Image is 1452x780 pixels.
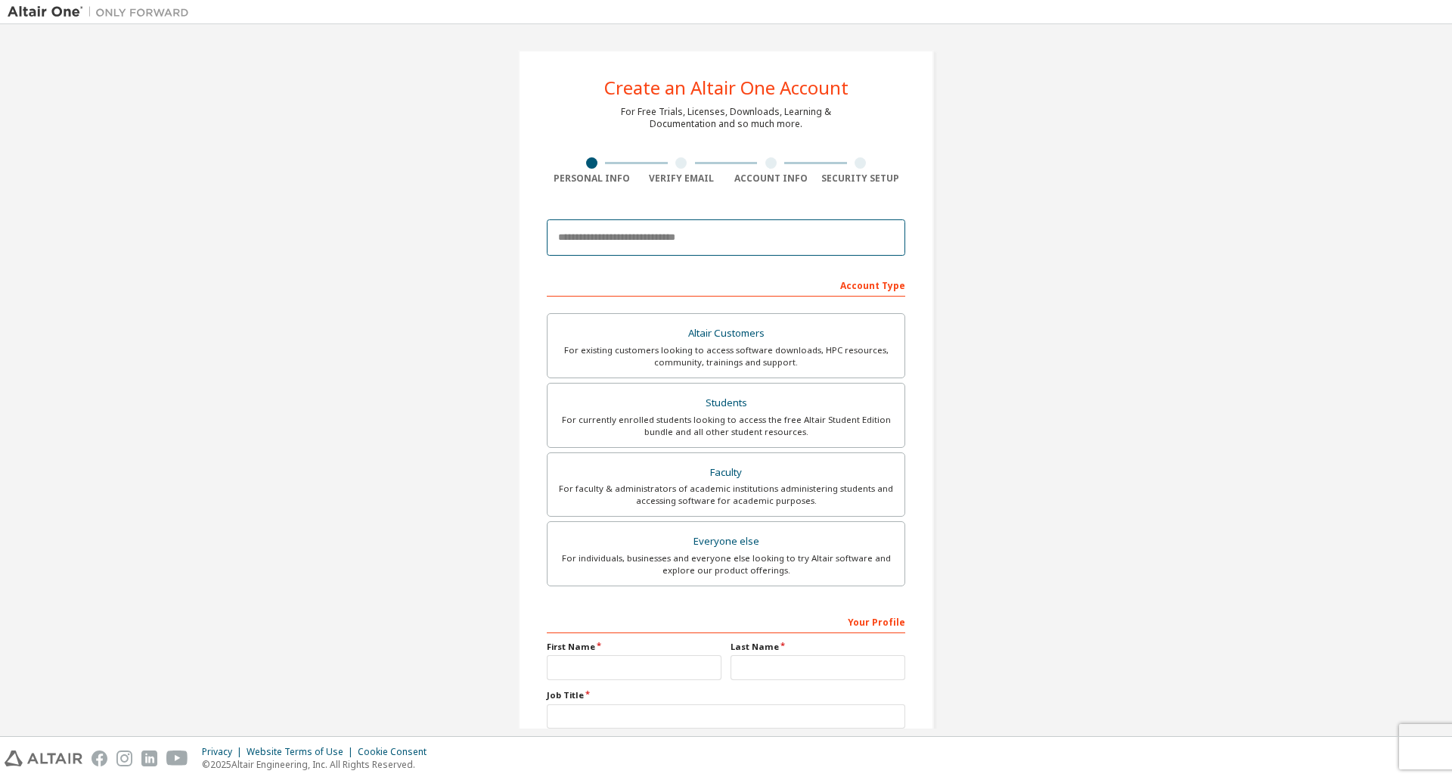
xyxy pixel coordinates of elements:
[358,746,436,758] div: Cookie Consent
[557,552,895,576] div: For individuals, businesses and everyone else looking to try Altair software and explore our prod...
[202,758,436,771] p: © 2025 Altair Engineering, Inc. All Rights Reserved.
[557,393,895,414] div: Students
[637,172,727,185] div: Verify Email
[547,689,905,701] label: Job Title
[8,5,197,20] img: Altair One
[116,750,132,766] img: instagram.svg
[547,609,905,633] div: Your Profile
[547,641,721,653] label: First Name
[557,462,895,483] div: Faculty
[5,750,82,766] img: altair_logo.svg
[247,746,358,758] div: Website Terms of Use
[726,172,816,185] div: Account Info
[557,344,895,368] div: For existing customers looking to access software downloads, HPC resources, community, trainings ...
[547,272,905,297] div: Account Type
[547,172,637,185] div: Personal Info
[202,746,247,758] div: Privacy
[731,641,905,653] label: Last Name
[557,414,895,438] div: For currently enrolled students looking to access the free Altair Student Edition bundle and all ...
[557,483,895,507] div: For faculty & administrators of academic institutions administering students and accessing softwa...
[557,323,895,344] div: Altair Customers
[92,750,107,766] img: facebook.svg
[604,79,849,97] div: Create an Altair One Account
[621,106,831,130] div: For Free Trials, Licenses, Downloads, Learning & Documentation and so much more.
[166,750,188,766] img: youtube.svg
[816,172,906,185] div: Security Setup
[141,750,157,766] img: linkedin.svg
[557,531,895,552] div: Everyone else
